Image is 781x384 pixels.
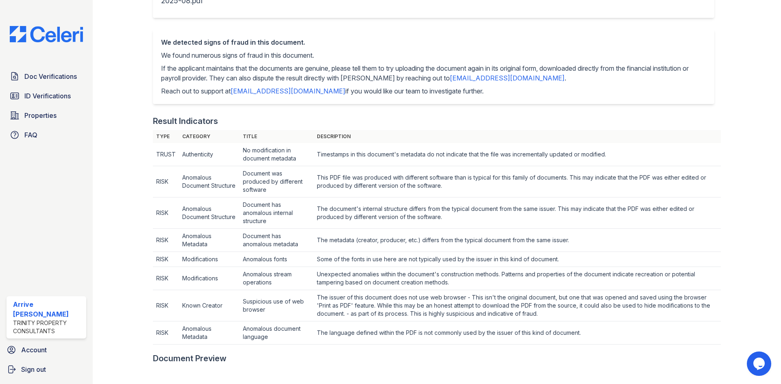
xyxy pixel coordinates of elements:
p: Reach out to support at if you would like our team to investigate further. [161,86,706,96]
p: If the applicant maintains that the documents are genuine, please tell them to try uploading the ... [161,63,706,83]
th: Category [179,130,240,143]
a: Sign out [3,361,89,377]
th: Description [314,130,721,143]
div: Trinity Property Consultants [13,319,83,335]
a: FAQ [7,127,86,143]
a: Doc Verifications [7,68,86,85]
img: CE_Logo_Blue-a8612792a0a2168367f1c8372b55b34899dd931a85d93a1a3d3e32e68fde9ad4.png [3,26,89,42]
td: Unexpected anomalies within the document's construction methods. Patterns and properties of the d... [314,267,721,290]
td: The document's internal structure differs from the typical document from the same issuer. This ma... [314,197,721,229]
td: Known Creator [179,290,240,321]
td: Anomalous document language [240,321,314,345]
a: [EMAIL_ADDRESS][DOMAIN_NAME] [231,87,345,95]
td: Anomalous Metadata [179,321,240,345]
td: Authenticity [179,143,240,166]
a: ID Verifications [7,88,86,104]
span: Account [21,345,47,355]
span: ID Verifications [24,91,71,101]
td: Anomalous Document Structure [179,197,240,229]
td: Timestamps in this document's metadata do not indicate that the file was incrementally updated or... [314,143,721,166]
th: Title [240,130,314,143]
td: RISK [153,252,179,267]
td: RISK [153,229,179,252]
td: The language defined within the PDF is not commonly used by the issuer of this kind of document. [314,321,721,345]
td: The issuer of this document does not use web browser - This isn't the original document, but one ... [314,290,721,321]
td: Anomalous Metadata [179,229,240,252]
span: Properties [24,111,57,120]
a: Properties [7,107,86,124]
a: [EMAIL_ADDRESS][DOMAIN_NAME] [450,74,565,82]
td: Anomalous Document Structure [179,166,240,197]
div: Document Preview [153,353,227,364]
td: Suspicious use of web browser [240,290,314,321]
td: Modifications [179,252,240,267]
td: Anomalous stream operations [240,267,314,290]
iframe: chat widget [747,351,773,376]
td: Document has anomalous metadata [240,229,314,252]
a: Account [3,342,89,358]
span: Doc Verifications [24,72,77,81]
td: The metadata (creator, producer, etc.) differs from the typical document from the same issuer. [314,229,721,252]
span: FAQ [24,130,37,140]
p: We found numerous signs of fraud in this document. [161,50,706,60]
span: . [565,74,566,82]
td: TRUST [153,143,179,166]
td: This PDF file was produced with different software than is typical for this family of documents. ... [314,166,721,197]
td: Document has anomalous internal structure [240,197,314,229]
td: RISK [153,267,179,290]
td: RISK [153,290,179,321]
th: Type [153,130,179,143]
div: Result Indicators [153,115,218,127]
td: Modifications [179,267,240,290]
span: Sign out [21,364,46,374]
div: Arrive [PERSON_NAME] [13,299,83,319]
td: RISK [153,197,179,229]
td: Anomalous fonts [240,252,314,267]
td: RISK [153,321,179,345]
div: We detected signs of fraud in this document. [161,37,706,47]
td: Some of the fonts in use here are not typically used by the issuer in this kind of document. [314,252,721,267]
td: Document was produced by different software [240,166,314,197]
td: No modification in document metadata [240,143,314,166]
td: RISK [153,166,179,197]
